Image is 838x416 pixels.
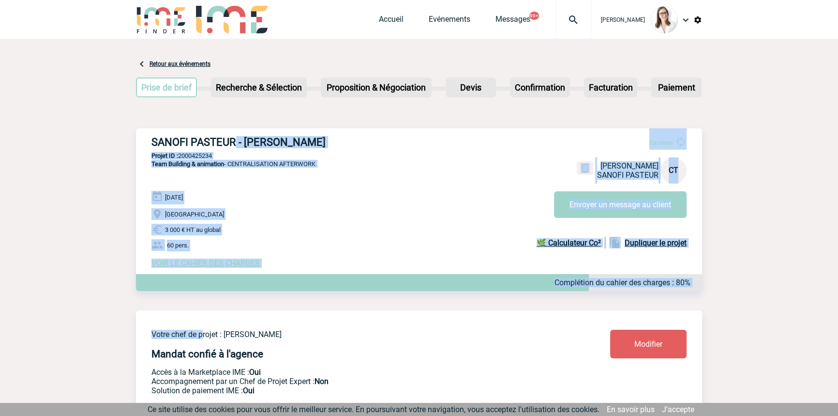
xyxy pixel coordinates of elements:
[601,16,645,23] span: [PERSON_NAME]
[379,15,404,28] a: Accueil
[609,237,621,248] img: file_copy-black-24dp.png
[669,166,678,175] span: CT
[607,405,655,414] a: En savoir plus
[625,238,687,247] b: Dupliquer le projet
[529,12,539,20] button: 99+
[151,160,224,168] span: Team Building & animation
[151,259,260,268] a: VOIR LE CAHIER DES CHARGES
[600,161,658,170] span: [PERSON_NAME]
[597,170,658,180] span: SANOFI PASTEUR
[249,368,261,377] b: Oui
[167,242,189,249] span: 60 pers.
[511,78,569,96] p: Confirmation
[652,78,701,96] p: Paiement
[151,377,553,386] p: Prestation payante
[151,368,553,377] p: Accès à la Marketplace IME :
[537,238,601,247] b: 🌿 Calculateur Co²
[165,226,221,233] span: 3 000 € HT au global
[151,386,553,395] p: Conformité aux process achat client, Prise en charge de la facturation, Mutualisation de plusieur...
[651,6,678,33] img: 122719-0.jpg
[151,330,553,339] p: Votre chef de projet : [PERSON_NAME]
[136,6,186,33] img: IME-Finder
[148,405,599,414] span: Ce site utilise des cookies pour vous offrir le meilleur service. En poursuivant votre navigation...
[322,78,431,96] p: Proposition & Négociation
[537,237,605,248] a: 🌿 Calculateur Co²
[165,211,224,218] span: [GEOGRAPHIC_DATA]
[581,164,589,173] img: portable.png
[136,152,702,159] p: 2000425234
[212,78,306,96] p: Recherche & Sélection
[554,191,687,218] button: Envoyer un message au client
[495,15,530,28] a: Messages
[151,348,263,360] h4: Mandat confié à l'agence
[243,386,254,395] b: Oui
[151,160,315,168] span: - CENTRALISATION AFTERWORK
[151,152,178,159] b: Projet ID :
[662,405,694,414] a: J'accepte
[585,78,637,96] p: Facturation
[429,15,470,28] a: Evénements
[151,136,442,148] h3: SANOFI PASTEUR - [PERSON_NAME]
[150,61,210,67] a: Retour aux événements
[447,78,495,96] p: Devis
[137,78,196,96] p: Prise de brief
[634,339,662,349] span: Modifier
[649,139,673,146] span: En cours
[314,377,329,386] b: Non
[165,194,183,201] span: [DATE]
